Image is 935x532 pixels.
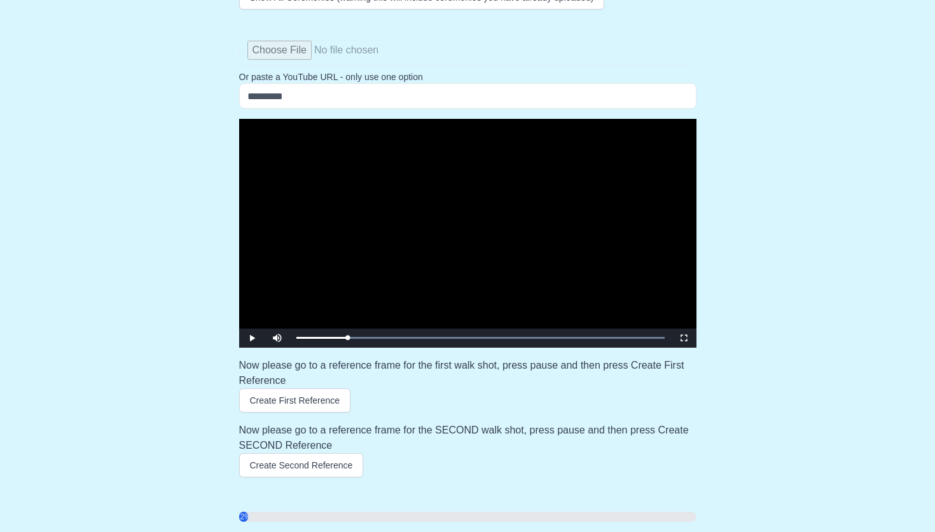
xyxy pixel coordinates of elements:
button: Create Second Reference [239,453,364,477]
div: Video Player [239,119,696,348]
div: Progress Bar [296,337,665,339]
h3: Now please go to a reference frame for the first walk shot, press pause and then press Create Fir... [239,358,696,388]
button: Create First Reference [239,388,351,413]
div: 2% [239,512,248,522]
button: Mute [265,329,290,348]
button: Play [239,329,265,348]
h3: Now please go to a reference frame for the SECOND walk shot, press pause and then press Create SE... [239,423,696,453]
p: Or paste a YouTube URL - only use one option [239,71,696,83]
button: Fullscreen [671,329,696,348]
